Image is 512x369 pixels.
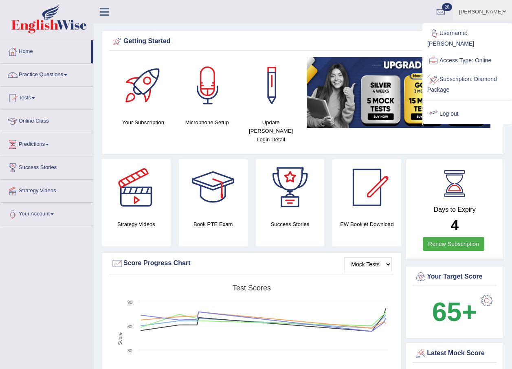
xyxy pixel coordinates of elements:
[432,297,477,327] b: 65+
[0,156,93,177] a: Success Stories
[332,220,401,228] h4: EW Booklet Download
[423,70,511,97] a: Subscription: Diamond Package
[307,57,490,128] img: small5.jpg
[0,133,93,154] a: Predictions
[0,87,93,107] a: Tests
[442,3,452,11] span: 20
[233,284,271,292] tspan: Test scores
[179,118,235,127] h4: Microphone Setup
[415,271,494,283] div: Your Target Score
[256,220,325,228] h4: Success Stories
[0,40,91,61] a: Home
[423,24,511,51] a: Username: [PERSON_NAME]
[450,217,458,233] b: 4
[423,105,511,123] a: Log out
[243,118,299,144] h4: Update [PERSON_NAME] Login Detail
[127,348,132,353] text: 30
[0,203,93,223] a: Your Account
[0,64,93,84] a: Practice Questions
[111,257,392,270] div: Score Progress Chart
[102,220,171,228] h4: Strategy Videos
[415,347,494,360] div: Latest Mock Score
[115,118,171,127] h4: Your Subscription
[111,35,494,48] div: Getting Started
[423,237,484,251] a: Renew Subscription
[127,300,132,305] text: 90
[0,110,93,130] a: Online Class
[127,324,132,329] text: 60
[423,51,511,70] a: Access Type: Online
[117,332,123,345] tspan: Score
[179,220,248,228] h4: Book PTE Exam
[415,206,494,213] h4: Days to Expiry
[0,180,93,200] a: Strategy Videos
